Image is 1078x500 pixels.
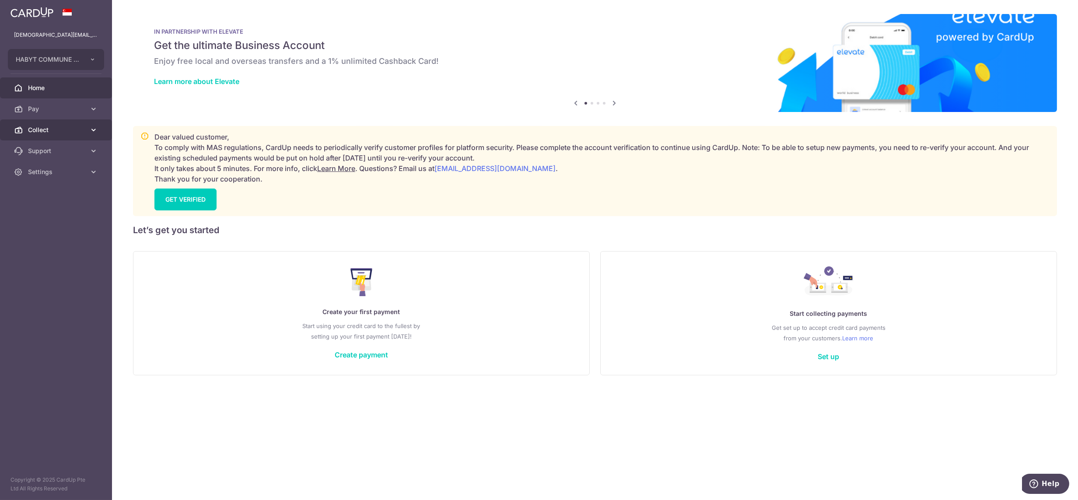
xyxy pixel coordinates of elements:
[8,49,104,70] button: HABYT COMMUNE SINGAPORE 1 PTE LTD
[154,132,1050,184] p: Dear valued customer, To comply with MAS regulations, CardUp needs to periodically verify custome...
[133,14,1057,112] img: Renovation banner
[154,56,1036,66] h6: Enjoy free local and overseas transfers and a 1% unlimited Cashback Card!
[10,7,53,17] img: CardUp
[335,350,388,359] a: Create payment
[28,84,86,92] span: Home
[14,31,98,39] p: [DEMOGRAPHIC_DATA][EMAIL_ADDRESS][DOMAIN_NAME]
[818,352,840,361] a: Set up
[154,28,1036,35] p: IN PARTNERSHIP WITH ELEVATE
[133,223,1057,237] h5: Let’s get you started
[618,308,1039,319] p: Start collecting payments
[28,105,86,113] span: Pay
[154,77,239,86] a: Learn more about Elevate
[28,147,86,155] span: Support
[317,164,355,173] a: Learn More
[350,268,373,296] img: Make Payment
[151,321,572,342] p: Start using your credit card to the fullest by setting up your first payment [DATE]!
[28,168,86,176] span: Settings
[618,322,1039,343] p: Get set up to accept credit card payments from your customers.
[843,333,874,343] a: Learn more
[154,38,1036,52] h5: Get the ultimate Business Account
[151,307,572,317] p: Create your first payment
[804,266,854,298] img: Collect Payment
[154,189,217,210] a: GET VERIFIED
[1022,474,1069,496] iframe: Opens a widget where you can find more information
[434,164,556,173] a: [EMAIL_ADDRESS][DOMAIN_NAME]
[28,126,86,134] span: Collect
[16,55,80,64] span: HABYT COMMUNE SINGAPORE 1 PTE LTD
